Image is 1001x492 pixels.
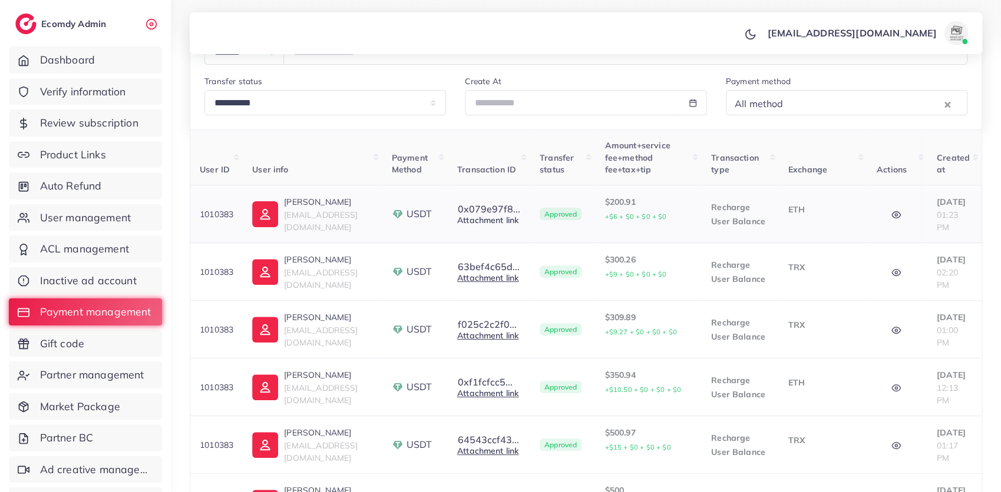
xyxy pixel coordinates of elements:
span: Payment management [40,304,151,320]
span: [EMAIL_ADDRESS][DOMAIN_NAME] [284,383,358,405]
span: [EMAIL_ADDRESS][DOMAIN_NAME] [284,267,358,290]
span: USDT [407,265,432,278]
a: Gift code [9,330,162,357]
span: USDT [407,207,432,221]
a: Payment management [9,298,162,325]
span: USDT [407,380,432,394]
img: payment [392,208,404,220]
div: Search for option [726,90,967,115]
span: Gift code [40,336,84,351]
a: Market Package [9,393,162,420]
img: ic-user-info.36bf1079.svg [252,374,278,400]
span: User info [252,164,288,175]
a: Product Links [9,141,162,168]
span: 12:13 PM [937,383,958,405]
p: [PERSON_NAME] [284,252,373,267]
a: Partner BC [9,424,162,451]
label: Transfer status [204,75,262,87]
a: Review subscription [9,109,162,137]
p: [DATE] [937,310,972,324]
p: 1010383 [200,265,233,279]
a: ACL management [9,235,162,262]
input: Search for option [787,95,941,113]
p: 1010383 [200,438,233,452]
p: ETH [788,202,858,217]
img: ic-user-info.36bf1079.svg [252,317,278,343]
small: +$9.27 + $0 + $0 + $0 [604,328,676,336]
span: 01:23 PM [937,210,958,232]
span: Actions [877,164,907,175]
a: Verify information [9,78,162,105]
span: Market Package [40,399,120,414]
p: [PERSON_NAME] [284,368,373,382]
p: [DATE] [937,195,972,209]
span: [EMAIL_ADDRESS][DOMAIN_NAME] [284,325,358,347]
span: Auto Refund [40,178,102,194]
a: Auto Refund [9,172,162,200]
p: Recharge User Balance [711,200,769,228]
span: Dashboard [40,52,95,68]
span: Partner management [40,367,144,383]
button: Clear Selected [944,97,950,111]
button: 63bef4c65d... [457,261,520,272]
p: Recharge User Balance [711,373,769,401]
p: [EMAIL_ADDRESS][DOMAIN_NAME] [768,26,937,40]
p: $500.97 [604,425,692,454]
span: ACL management [40,241,129,257]
p: [PERSON_NAME] [284,310,373,324]
img: payment [392,439,404,451]
span: Inactive ad account [40,273,137,288]
span: 01:00 PM [937,325,958,347]
a: Attachment link [457,446,518,456]
label: Payment method [726,75,791,87]
a: Attachment link [457,215,518,225]
small: +$9 + $0 + $0 + $0 [604,270,666,278]
span: 02:20 PM [937,267,958,290]
span: Approved [540,381,582,394]
span: Transaction ID [457,164,516,175]
a: User management [9,204,162,231]
span: User management [40,210,131,225]
span: 01:17 PM [937,440,958,463]
p: Recharge User Balance [711,431,769,459]
span: USDT [407,438,432,451]
p: Recharge User Balance [711,258,769,286]
span: All method [732,95,786,113]
p: TRX [788,260,858,274]
button: 64543ccf43... [457,434,520,445]
img: payment [392,266,404,278]
img: ic-user-info.36bf1079.svg [252,432,278,458]
img: avatar [944,21,968,45]
p: Recharge User Balance [711,315,769,344]
span: Transaction type [711,152,759,175]
span: Partner BC [40,430,94,446]
button: 0xf1fcfcc5... [457,377,513,387]
p: [DATE] [937,368,972,382]
a: Dashboard [9,46,162,74]
img: payment [392,324,404,335]
span: Product Links [40,147,106,162]
span: Transfer status [540,152,574,175]
small: +$15 + $0 + $0 + $0 [604,443,670,451]
span: [EMAIL_ADDRESS][DOMAIN_NAME] [284,210,358,232]
button: f025c2c2f0... [457,319,517,330]
button: 0x079e97f8... [457,204,521,214]
span: Approved [540,208,582,221]
p: $200.91 [604,195,692,224]
span: Created at [937,152,970,175]
img: logo [15,14,37,34]
p: [DATE] [937,252,972,267]
img: ic-user-info.36bf1079.svg [252,201,278,227]
span: Exchange [788,164,827,175]
p: TRX [788,433,858,447]
img: payment [392,381,404,393]
p: 1010383 [200,207,233,221]
span: USDT [407,323,432,336]
a: Attachment link [457,388,518,398]
span: [EMAIL_ADDRESS][DOMAIN_NAME] [284,440,358,463]
small: +$10.50 + $0 + $0 + $0 [604,385,681,394]
p: 1010383 [200,380,233,394]
a: Attachment link [457,330,518,341]
p: $300.26 [604,252,692,281]
span: Verify information [40,84,126,99]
